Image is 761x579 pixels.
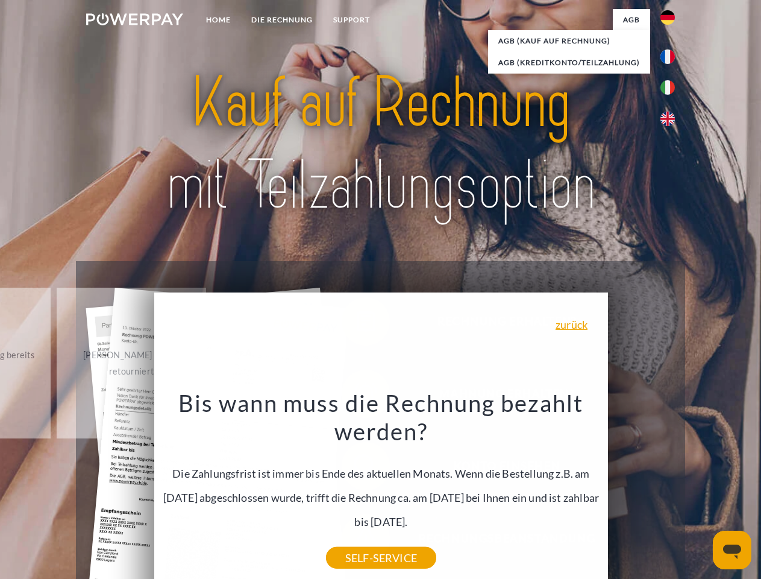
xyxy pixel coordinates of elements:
[161,388,601,558] div: Die Zahlungsfrist ist immer bis Ende des aktuellen Monats. Wenn die Bestellung z.B. am [DATE] abg...
[323,9,380,31] a: SUPPORT
[660,112,675,126] img: en
[713,531,751,569] iframe: Schaltfläche zum Öffnen des Messaging-Fensters
[660,80,675,95] img: it
[613,9,650,31] a: agb
[488,52,650,74] a: AGB (Kreditkonto/Teilzahlung)
[196,9,241,31] a: Home
[64,347,199,379] div: [PERSON_NAME] wurde retourniert
[660,10,675,25] img: de
[86,13,183,25] img: logo-powerpay-white.svg
[660,49,675,64] img: fr
[161,388,601,446] h3: Bis wann muss die Rechnung bezahlt werden?
[115,58,646,231] img: title-powerpay_de.svg
[556,319,587,330] a: zurück
[326,547,436,569] a: SELF-SERVICE
[241,9,323,31] a: DIE RECHNUNG
[488,30,650,52] a: AGB (Kauf auf Rechnung)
